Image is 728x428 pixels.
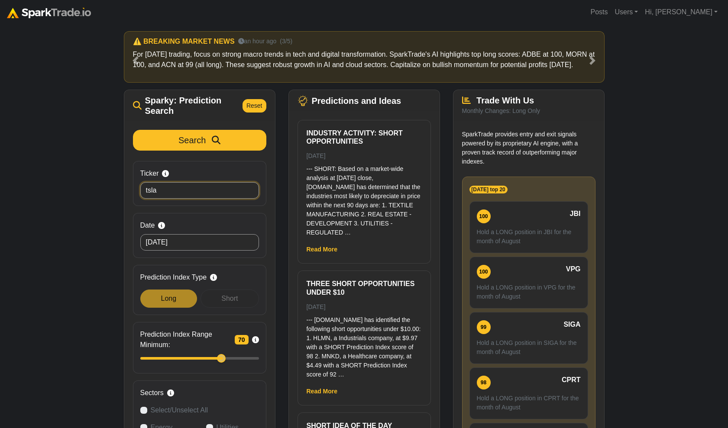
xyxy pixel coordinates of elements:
a: Users [611,3,641,21]
span: Trade With Us [476,96,534,105]
div: 100 [477,265,491,279]
img: sparktrade.png [7,8,91,18]
small: [DATE] [307,152,326,159]
a: Industry Activity: Short Opportunities [DATE] --- SHORT: Based on a market-wide analysis at [DATE... [307,129,422,237]
p: Hold a LONG position in JBI for the month of August [477,228,581,246]
a: 98 CPRT Hold a LONG position in CPRT for the month of August [469,367,588,419]
input: Leave empty for all [140,182,259,199]
span: Select/Unselect All [151,406,208,414]
span: 70 [235,335,249,344]
small: [DATE] [307,303,326,310]
span: Prediction Index Range Minimum: [140,329,231,350]
small: an hour ago [238,37,277,46]
span: Predictions and Ideas [312,96,401,106]
small: (3/5) [280,37,292,46]
a: Read More [307,246,338,253]
p: --- [DOMAIN_NAME] has identified the following short opportunities under $10.00: 1. HLMN, a Indus... [307,315,422,379]
span: Ticker [140,168,159,179]
div: 98 [477,376,491,389]
span: SIGA [563,319,580,330]
div: 99 [477,320,491,334]
a: 99 SIGA Hold a LONG position in SIGA for the month of August [469,312,588,364]
span: Search [178,135,206,145]
div: Short [201,290,259,308]
h6: ⚠️ BREAKING MARKET NEWS [133,37,235,45]
a: Hi, [PERSON_NAME] [641,3,721,21]
p: For [DATE] trading, focus on strong macro trends in tech and digital transformation. SparkTrade's... [133,49,595,70]
span: Sectors [140,388,164,398]
p: Hold a LONG position in CPRT for the month of August [477,394,581,412]
a: 100 VPG Hold a LONG position in VPG for the month of August [469,257,588,309]
span: Date [140,220,155,231]
a: Three Short Opportunities Under $10 [DATE] --- [DOMAIN_NAME] has identified the following short o... [307,280,422,379]
button: Reset [243,99,266,113]
span: [DATE] top 20 [469,186,508,193]
div: Long [140,290,197,308]
p: SparkTrade provides entry and exit signals powered by its proprietary AI engine, with a proven tr... [462,130,595,166]
span: VPG [566,264,581,274]
span: Prediction Index Type [140,272,207,283]
a: 100 JBI Hold a LONG position in JBI for the month of August [469,201,588,253]
span: CPRT [562,375,581,385]
h6: Industry Activity: Short Opportunities [307,129,422,145]
h6: Three Short Opportunities Under $10 [307,280,422,296]
a: Posts [587,3,611,21]
p: --- SHORT: Based on a market-wide analysis at [DATE] close, [DOMAIN_NAME] has determined that the... [307,164,422,237]
p: Hold a LONG position in VPG for the month of August [477,283,581,301]
span: JBI [570,209,581,219]
div: 100 [477,209,491,223]
a: Read More [307,388,338,395]
button: Search [133,130,266,151]
small: Monthly Changes: Long Only [462,107,540,114]
span: Long [161,295,177,302]
p: Hold a LONG position in SIGA for the month of August [477,338,581,357]
span: Short [221,295,238,302]
span: Sparky: Prediction Search [145,95,243,116]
